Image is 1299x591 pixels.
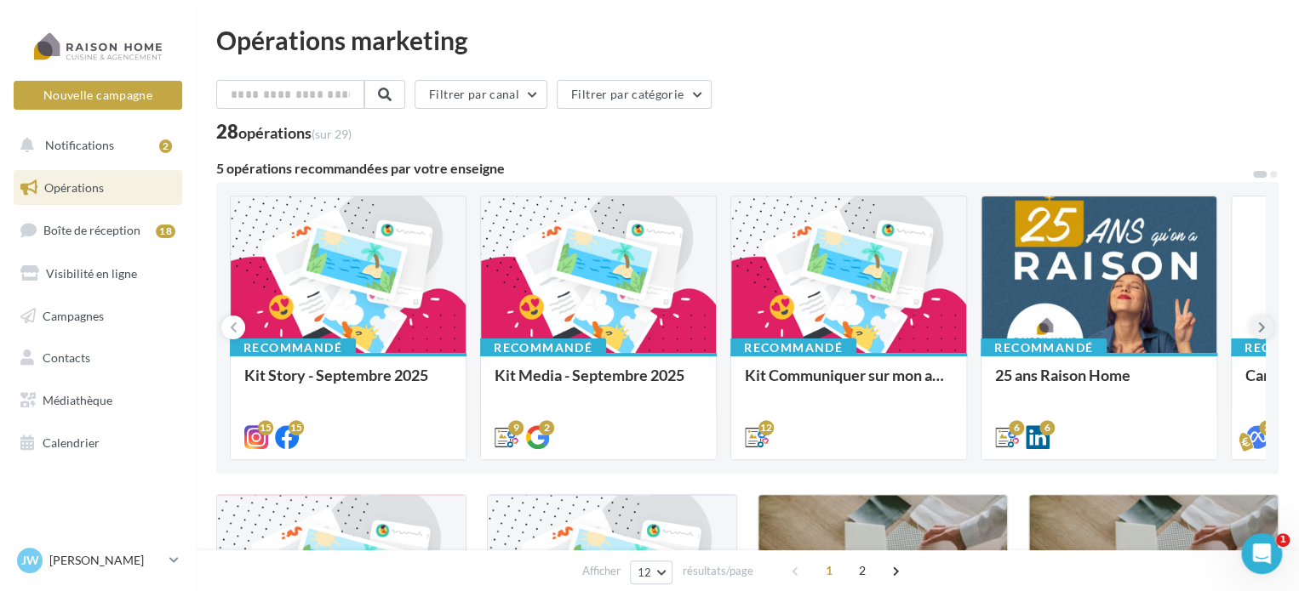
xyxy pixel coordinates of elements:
[49,552,163,569] p: [PERSON_NAME]
[758,420,774,435] div: 12
[682,563,753,579] span: résultats/page
[495,367,702,401] div: Kit Media - Septembre 2025
[10,212,186,248] a: Boîte de réception18
[557,80,712,109] button: Filtrer par catégorie
[312,127,352,141] span: (sur 29)
[43,308,104,322] span: Campagnes
[289,420,304,435] div: 15
[10,340,186,376] a: Contacts
[1039,420,1055,435] div: 6
[10,128,179,163] button: Notifications 2
[10,425,186,461] a: Calendrier
[159,139,172,153] div: 2
[1009,420,1024,435] div: 6
[638,565,652,579] span: 12
[238,125,352,140] div: opérations
[849,557,876,584] span: 2
[43,223,140,237] span: Boîte de réception
[1259,420,1274,435] div: 3
[630,560,673,584] button: 12
[10,298,186,334] a: Campagnes
[995,367,1203,401] div: 25 ans Raison Home
[539,420,554,435] div: 2
[43,350,90,365] span: Contacts
[216,27,1279,53] div: Opérations marketing
[156,224,175,238] div: 18
[43,393,112,407] span: Médiathèque
[415,80,547,109] button: Filtrer par canal
[480,338,606,357] div: Recommandé
[44,180,104,195] span: Opérations
[258,420,273,435] div: 15
[216,162,1251,175] div: 5 opérations recommandées par votre enseigne
[45,138,114,152] span: Notifications
[981,338,1107,357] div: Recommandé
[43,435,100,450] span: Calendrier
[10,383,186,418] a: Médiathèque
[1241,533,1282,574] iframe: Intercom live chat
[10,256,186,292] a: Visibilité en ligne
[730,338,856,357] div: Recommandé
[1276,533,1290,547] span: 1
[582,563,621,579] span: Afficher
[21,552,39,569] span: JW
[14,544,182,577] a: JW [PERSON_NAME]
[230,338,356,357] div: Recommandé
[216,122,352,141] div: 28
[244,367,452,401] div: Kit Story - Septembre 2025
[815,557,843,584] span: 1
[10,170,186,206] a: Opérations
[14,81,182,110] button: Nouvelle campagne
[46,266,137,281] span: Visibilité en ligne
[508,420,524,435] div: 9
[745,367,953,401] div: Kit Communiquer sur mon activité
